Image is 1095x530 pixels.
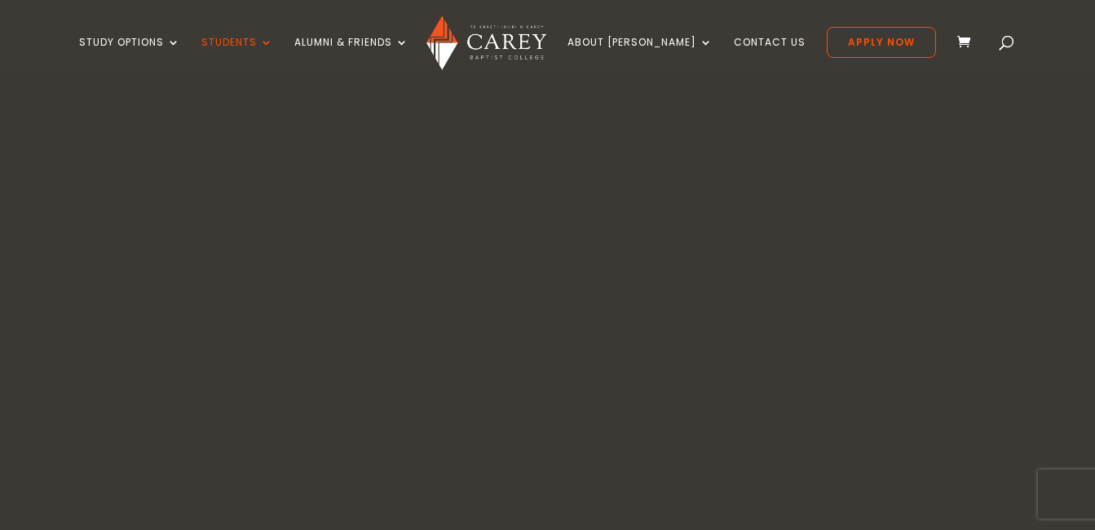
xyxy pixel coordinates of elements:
[827,27,936,58] a: Apply Now
[201,37,273,75] a: Students
[734,37,806,75] a: Contact Us
[567,37,713,75] a: About [PERSON_NAME]
[294,37,408,75] a: Alumni & Friends
[79,37,180,75] a: Study Options
[426,15,546,70] img: Carey Baptist College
